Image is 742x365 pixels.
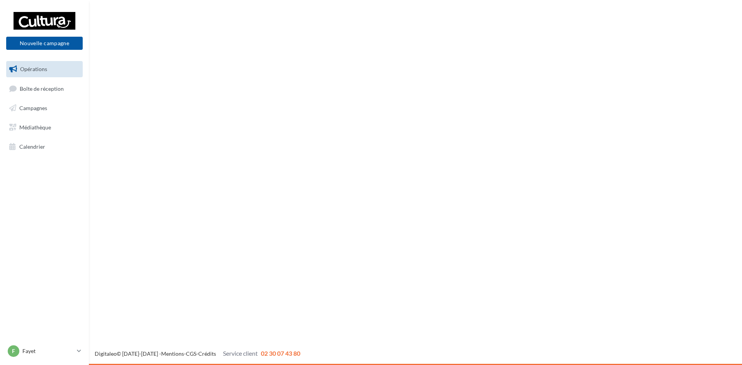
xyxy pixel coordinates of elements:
a: CGS [186,350,196,357]
a: Médiathèque [5,119,84,136]
span: Calendrier [19,143,45,149]
span: F [12,347,15,355]
a: Boîte de réception [5,80,84,97]
a: Opérations [5,61,84,77]
button: Nouvelle campagne [6,37,83,50]
span: 02 30 07 43 80 [261,350,300,357]
span: © [DATE]-[DATE] - - - [95,350,300,357]
a: Digitaleo [95,350,117,357]
a: Mentions [161,350,184,357]
span: Service client [223,350,258,357]
span: Campagnes [19,105,47,111]
p: Fayet [22,347,74,355]
span: Médiathèque [19,124,51,131]
a: Calendrier [5,139,84,155]
span: Boîte de réception [20,85,64,92]
a: F Fayet [6,344,83,358]
a: Campagnes [5,100,84,116]
span: Opérations [20,66,47,72]
a: Crédits [198,350,216,357]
